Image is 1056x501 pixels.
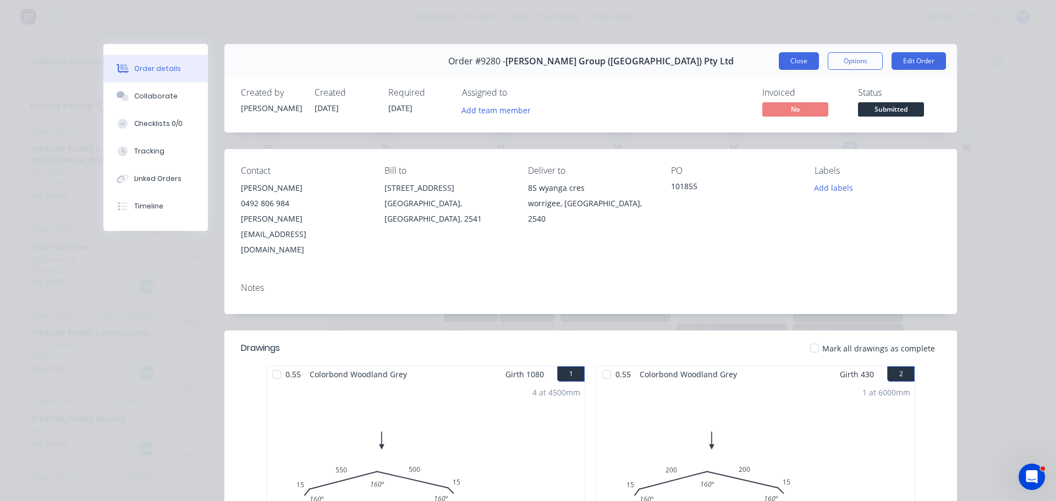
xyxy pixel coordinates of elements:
div: Linked Orders [134,174,182,184]
iframe: Intercom live chat [1019,464,1045,490]
button: Collaborate [103,82,208,110]
div: 4 at 4500mm [532,387,580,398]
div: 1 at 6000mm [862,387,910,398]
button: Add team member [456,102,537,117]
button: Linked Orders [103,165,208,192]
div: Timeline [134,201,163,211]
span: 0.55 [281,366,305,382]
button: Order details [103,55,208,82]
button: Submitted [858,102,924,119]
button: Options [828,52,883,70]
span: Submitted [858,102,924,116]
div: Deliver to [528,166,654,176]
button: Timeline [103,192,208,220]
div: 85 wyanga cres [528,180,654,196]
div: Bill to [384,166,510,176]
button: Add team member [462,102,537,117]
div: 85 wyanga cresworrigee, [GEOGRAPHIC_DATA], 2540 [528,180,654,227]
button: Edit Order [892,52,946,70]
div: [PERSON_NAME][EMAIL_ADDRESS][DOMAIN_NAME] [241,211,367,257]
span: Colorbond Woodland Grey [305,366,411,382]
button: Close [779,52,819,70]
span: [DATE] [388,103,413,113]
div: Invoiced [762,87,845,98]
div: Tracking [134,146,164,156]
button: Add labels [809,180,859,195]
button: 1 [557,366,585,382]
span: 0.55 [611,366,635,382]
div: [PERSON_NAME]0492 806 984[PERSON_NAME][EMAIL_ADDRESS][DOMAIN_NAME] [241,180,367,257]
div: Notes [241,283,941,293]
div: Checklists 0/0 [134,119,183,129]
div: Order details [134,64,181,74]
div: Required [388,87,449,98]
span: [DATE] [315,103,339,113]
span: Order #9280 - [448,56,505,67]
div: [GEOGRAPHIC_DATA], [GEOGRAPHIC_DATA], 2541 [384,196,510,227]
div: Labels [815,166,941,176]
button: Checklists 0/0 [103,110,208,137]
span: Mark all drawings as complete [822,343,935,354]
div: Created by [241,87,301,98]
div: worrigee, [GEOGRAPHIC_DATA], 2540 [528,196,654,227]
div: Contact [241,166,367,176]
div: PO [671,166,797,176]
div: [STREET_ADDRESS] [384,180,510,196]
div: [PERSON_NAME] [241,102,301,114]
div: Drawings [241,342,280,355]
button: Tracking [103,137,208,165]
div: 0492 806 984 [241,196,367,211]
div: Status [858,87,941,98]
div: 101855 [671,180,797,196]
button: 2 [887,366,915,382]
span: No [762,102,828,116]
span: Girth 430 [840,366,874,382]
div: [STREET_ADDRESS][GEOGRAPHIC_DATA], [GEOGRAPHIC_DATA], 2541 [384,180,510,227]
span: Colorbond Woodland Grey [635,366,741,382]
div: Assigned to [462,87,572,98]
div: Created [315,87,375,98]
span: Girth 1080 [505,366,544,382]
div: [PERSON_NAME] [241,180,367,196]
span: [PERSON_NAME] Group ([GEOGRAPHIC_DATA]) Pty Ltd [505,56,734,67]
div: Collaborate [134,91,178,101]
